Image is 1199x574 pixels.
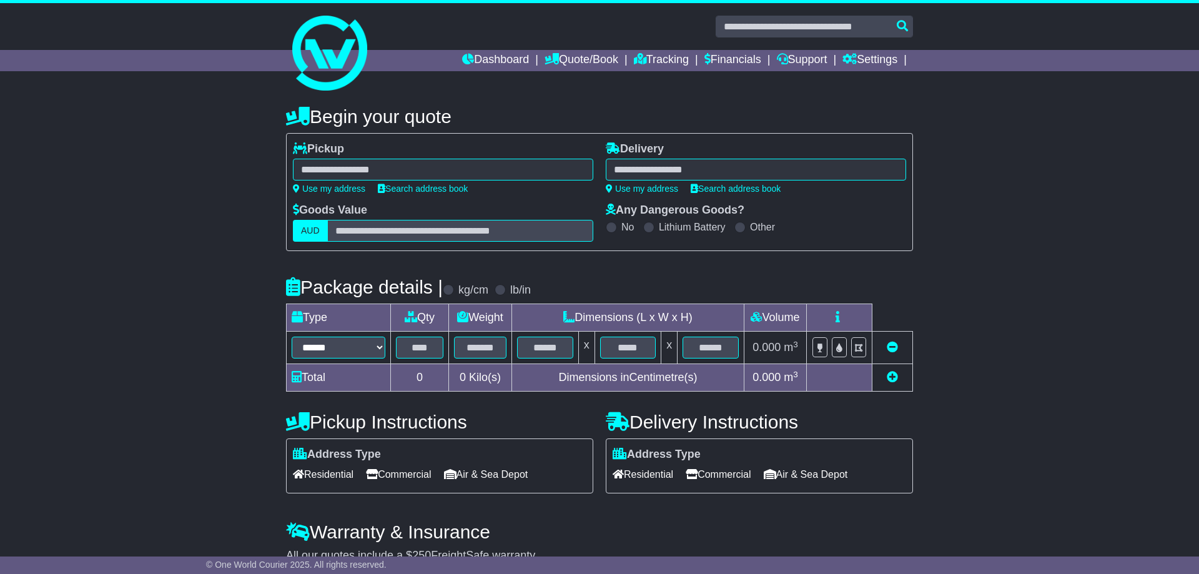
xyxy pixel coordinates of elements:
label: Lithium Battery [659,221,726,233]
span: Residential [613,465,673,484]
td: Volume [744,304,806,332]
td: Kilo(s) [449,364,512,392]
a: Use my address [293,184,365,194]
a: Add new item [887,371,898,383]
td: Type [287,304,391,332]
label: Delivery [606,142,664,156]
label: kg/cm [458,284,488,297]
span: 0.000 [752,341,781,354]
a: Search address book [691,184,781,194]
span: Air & Sea Depot [764,465,848,484]
label: Pickup [293,142,344,156]
span: 250 [412,549,431,562]
td: 0 [391,364,449,392]
span: Air & Sea Depot [444,465,528,484]
h4: Delivery Instructions [606,412,913,432]
label: Other [750,221,775,233]
span: Commercial [686,465,751,484]
sup: 3 [793,340,798,349]
div: All our quotes include a $ FreightSafe warranty. [286,549,913,563]
td: x [661,332,678,364]
td: Dimensions in Centimetre(s) [511,364,744,392]
label: Address Type [613,448,701,462]
span: Residential [293,465,353,484]
label: Goods Value [293,204,367,217]
a: Settings [842,50,897,71]
td: Weight [449,304,512,332]
h4: Begin your quote [286,106,913,127]
label: Address Type [293,448,381,462]
h4: Pickup Instructions [286,412,593,432]
sup: 3 [793,370,798,379]
td: Dimensions (L x W x H) [511,304,744,332]
span: m [784,371,798,383]
label: Any Dangerous Goods? [606,204,744,217]
label: lb/in [510,284,531,297]
td: x [578,332,595,364]
span: m [784,341,798,354]
a: Search address book [378,184,468,194]
h4: Package details | [286,277,443,297]
span: 0 [460,371,466,383]
a: Dashboard [462,50,529,71]
a: Support [777,50,827,71]
label: No [621,221,634,233]
label: AUD [293,220,328,242]
a: Remove this item [887,341,898,354]
a: Quote/Book [545,50,618,71]
a: Tracking [634,50,689,71]
td: Total [287,364,391,392]
span: Commercial [366,465,431,484]
a: Financials [704,50,761,71]
td: Qty [391,304,449,332]
span: © One World Courier 2025. All rights reserved. [206,560,387,570]
span: 0.000 [752,371,781,383]
h4: Warranty & Insurance [286,522,913,542]
a: Use my address [606,184,678,194]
